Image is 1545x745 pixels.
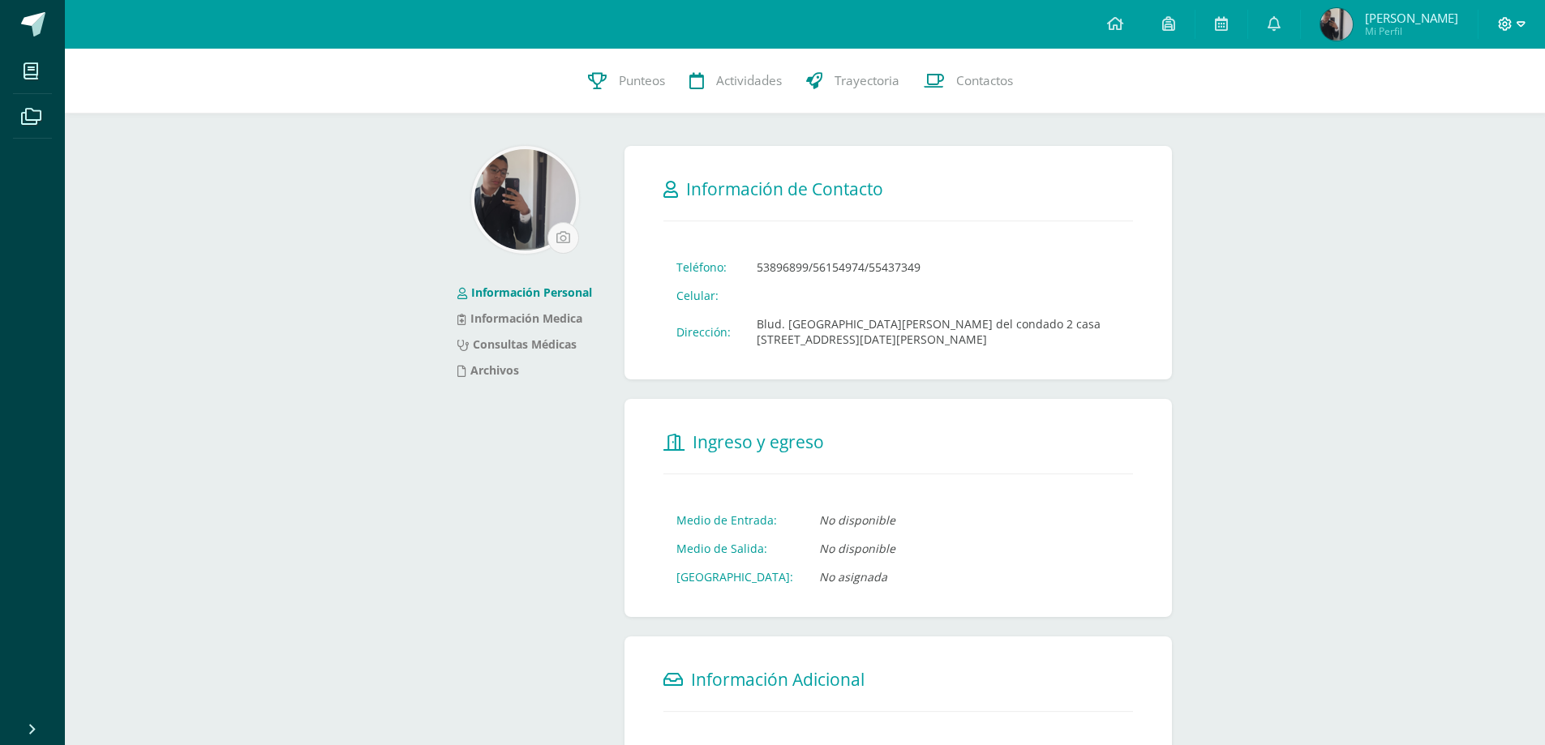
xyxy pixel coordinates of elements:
[576,49,677,113] a: Punteos
[1320,8,1353,41] img: 13c39eb200a8c2912842fe2b43cc3cb6.png
[956,72,1013,89] span: Contactos
[663,534,806,563] td: Medio de Salida:
[474,149,576,250] img: 5f78fb73a1371f42ae40f9160b0323b5.png
[693,430,824,453] span: Ingreso y egreso
[835,72,899,89] span: Trayectoria
[663,506,806,534] td: Medio de Entrada:
[912,49,1025,113] a: Contactos
[819,512,895,528] i: No disponible
[619,72,665,89] span: Punteos
[819,569,887,584] i: No asignada
[744,253,1133,281] td: 53896899/56154974/55437349
[663,253,744,281] td: Teléfono:
[457,285,592,300] a: Información Personal
[457,310,582,326] a: Información Medica
[457,336,577,352] a: Consultas Médicas
[744,310,1133,353] td: Blud. [GEOGRAPHIC_DATA][PERSON_NAME] del condado 2 casa [STREET_ADDRESS][DATE][PERSON_NAME]
[457,362,519,378] a: Archivos
[1365,10,1458,26] span: [PERSON_NAME]
[716,72,782,89] span: Actividades
[663,281,744,310] td: Celular:
[1365,24,1458,38] span: Mi Perfil
[819,541,895,556] i: No disponible
[794,49,912,113] a: Trayectoria
[691,668,865,691] span: Información Adicional
[663,310,744,353] td: Dirección:
[663,563,806,591] td: [GEOGRAPHIC_DATA]:
[677,49,794,113] a: Actividades
[686,178,883,200] span: Información de Contacto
